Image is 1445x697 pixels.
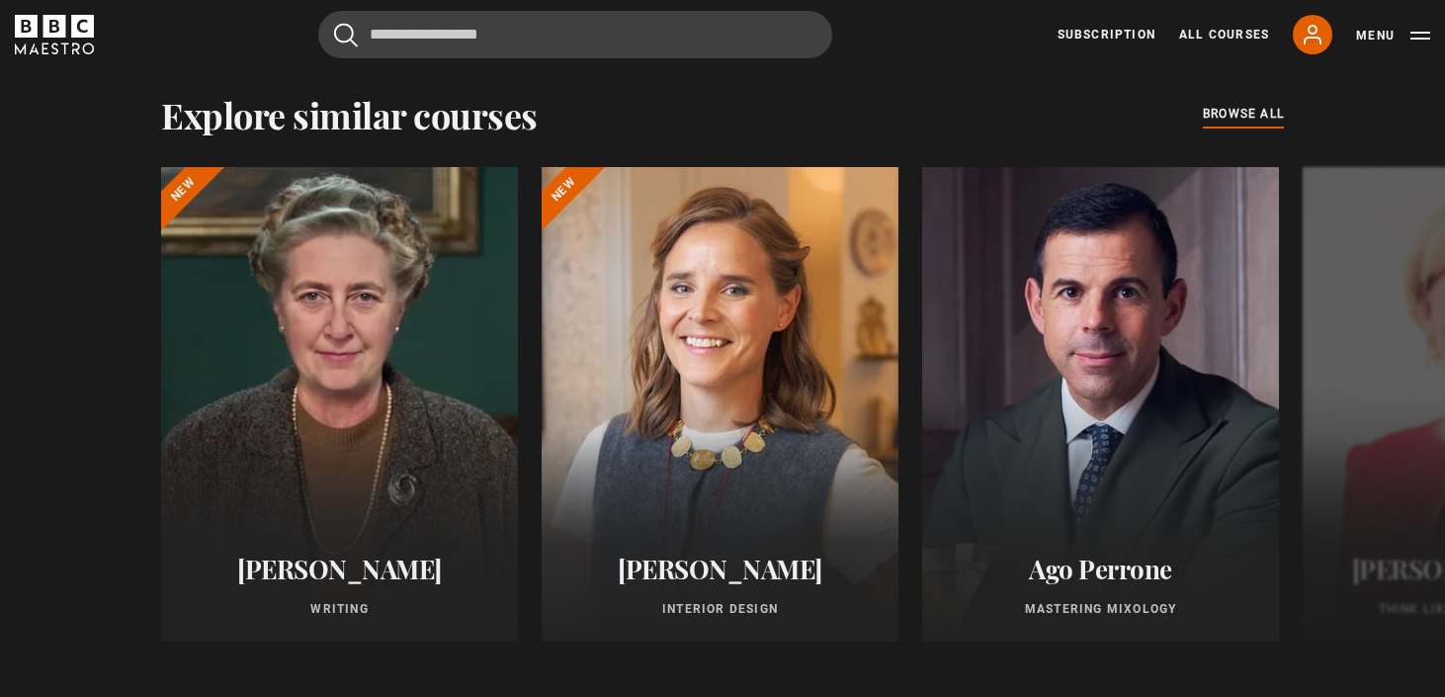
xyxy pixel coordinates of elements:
[161,167,518,642] a: [PERSON_NAME] Writing New
[565,554,875,584] h2: [PERSON_NAME]
[922,167,1279,642] a: Ago Perrone Mastering Mixology
[565,600,875,618] p: Interior Design
[1203,104,1284,126] a: browse all
[161,94,538,135] h2: Explore similar courses
[1356,26,1430,45] button: Toggle navigation
[1179,26,1269,44] a: All Courses
[1058,26,1155,44] a: Subscription
[946,600,1255,618] p: Mastering Mixology
[1203,104,1284,124] span: browse all
[946,554,1255,584] h2: Ago Perrone
[185,600,494,618] p: Writing
[185,554,494,584] h2: [PERSON_NAME]
[542,167,898,642] a: [PERSON_NAME] Interior Design New
[15,15,94,54] svg: BBC Maestro
[318,11,832,58] input: Search
[334,23,358,47] button: Submit the search query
